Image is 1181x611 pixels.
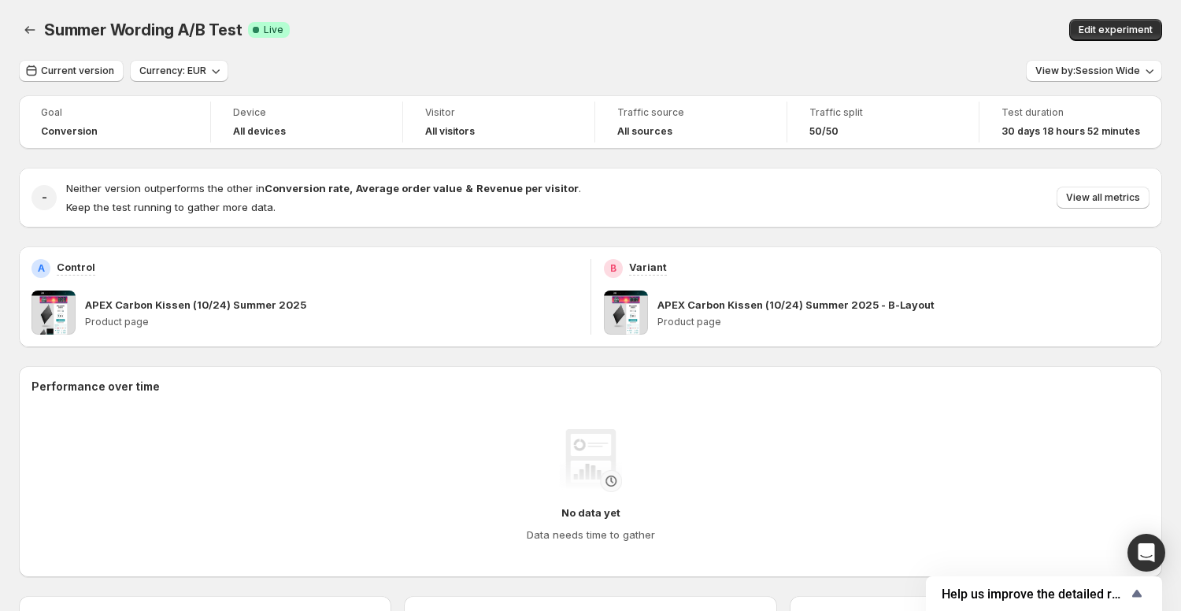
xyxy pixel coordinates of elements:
span: Test duration [1001,106,1140,119]
button: Current version [19,60,124,82]
strong: & [465,182,473,194]
span: Device [233,106,380,119]
a: GoalConversion [41,105,188,139]
p: Product page [657,316,1150,328]
div: Open Intercom Messenger [1127,534,1165,572]
img: APEX Carbon Kissen (10/24) Summer 2025 [31,291,76,335]
a: VisitorAll visitors [425,105,572,139]
p: Product page [85,316,578,328]
span: Help us improve the detailed report for A/B campaigns [942,587,1127,602]
h2: Performance over time [31,379,1150,394]
strong: Revenue per visitor [476,182,579,194]
span: View by: Session Wide [1035,65,1140,77]
span: 50/50 [809,125,839,138]
h4: No data yet [561,505,620,520]
h4: All visitors [425,125,475,138]
span: Live [264,24,283,36]
button: Show survey - Help us improve the detailed report for A/B campaigns [942,584,1146,603]
p: Variant [629,259,667,275]
strong: Average order value [356,182,462,194]
span: Traffic split [809,106,957,119]
img: No data yet [559,429,622,492]
span: Summer Wording A/B Test [44,20,242,39]
h4: Data needs time to gather [527,527,655,542]
span: Goal [41,106,188,119]
h4: All devices [233,125,286,138]
h2: B [610,262,616,275]
p: APEX Carbon Kissen (10/24) Summer 2025 [85,297,306,313]
a: DeviceAll devices [233,105,380,139]
strong: Conversion rate [265,182,350,194]
span: View all metrics [1066,191,1140,204]
img: APEX Carbon Kissen (10/24) Summer 2025 - B-Layout [604,291,648,335]
span: Currency: EUR [139,65,206,77]
span: Current version [41,65,114,77]
strong: , [350,182,353,194]
button: View by:Session Wide [1026,60,1162,82]
button: Back [19,19,41,41]
a: Traffic sourceAll sources [617,105,765,139]
span: 30 days 18 hours 52 minutes [1001,125,1140,138]
p: Control [57,259,95,275]
span: Edit experiment [1079,24,1153,36]
p: APEX Carbon Kissen (10/24) Summer 2025 - B-Layout [657,297,935,313]
button: Currency: EUR [130,60,228,82]
a: Test duration30 days 18 hours 52 minutes [1001,105,1140,139]
span: Visitor [425,106,572,119]
button: View all metrics [1057,187,1150,209]
span: Conversion [41,125,98,138]
h2: - [42,190,47,206]
span: Traffic source [617,106,765,119]
button: Edit experiment [1069,19,1162,41]
h2: A [38,262,45,275]
span: Neither version outperforms the other in . [66,182,581,194]
span: Keep the test running to gather more data. [66,201,276,213]
a: Traffic split50/50 [809,105,957,139]
h4: All sources [617,125,672,138]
